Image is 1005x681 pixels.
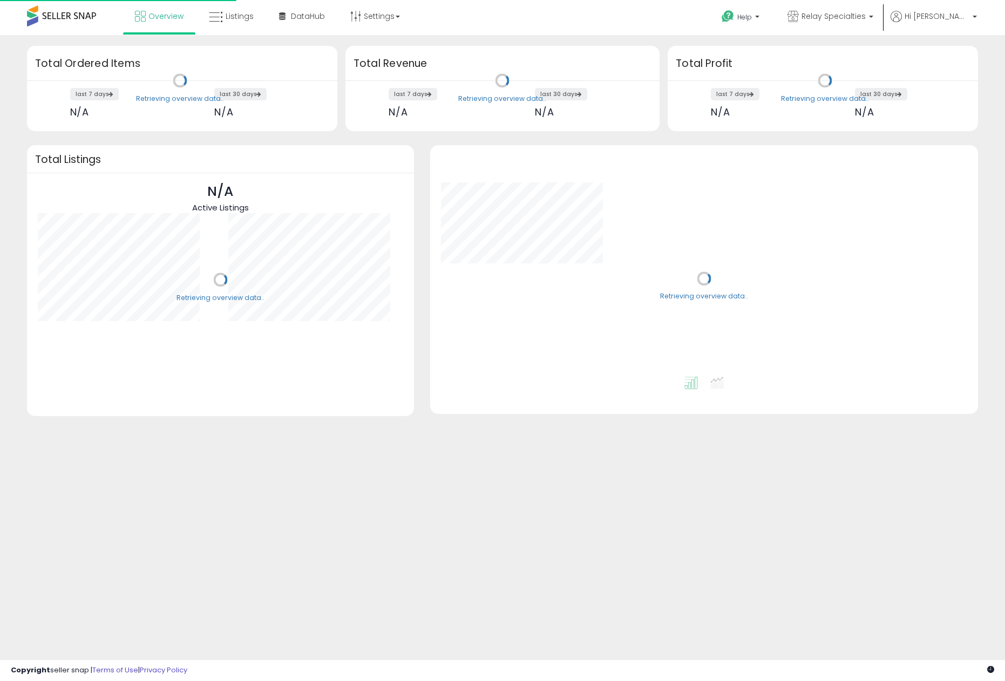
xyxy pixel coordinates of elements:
a: Hi [PERSON_NAME] [891,11,977,35]
div: Retrieving overview data.. [458,94,546,104]
div: Retrieving overview data.. [660,292,748,302]
div: Retrieving overview data.. [136,94,224,104]
span: Hi [PERSON_NAME] [905,11,969,22]
span: Listings [226,11,254,22]
span: Help [737,12,752,22]
span: Overview [148,11,184,22]
span: Relay Specialties [802,11,866,22]
div: Retrieving overview data.. [781,94,869,104]
div: Retrieving overview data.. [176,293,264,303]
i: Get Help [721,10,735,23]
a: Help [713,2,770,35]
span: DataHub [291,11,325,22]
